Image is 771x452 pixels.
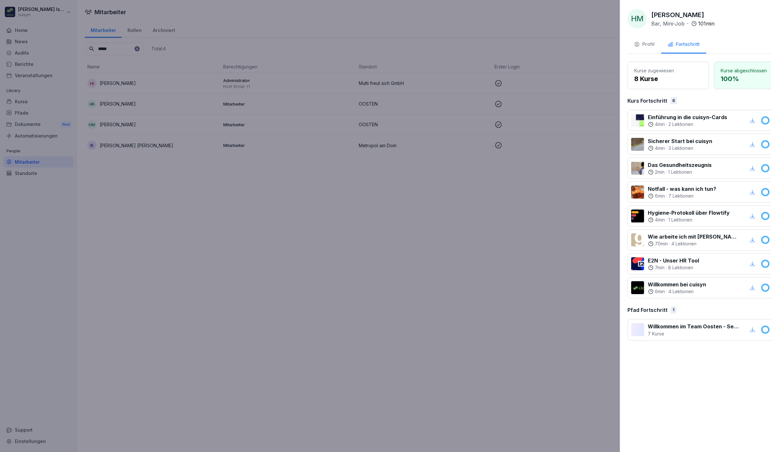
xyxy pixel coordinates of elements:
div: · [648,264,699,271]
p: 4 min [655,217,665,223]
button: Profil [627,36,661,54]
p: 8 Lektionen [668,264,693,271]
p: 3 Lektionen [668,145,693,151]
div: Profil [634,41,655,48]
p: Kurse zugewiesen [634,67,702,74]
p: 6 min [655,288,665,295]
div: HM [627,9,647,28]
p: Wie arbeite ich mit [PERSON_NAME]? [648,233,740,241]
div: · [648,193,716,199]
p: 7 Lektionen [668,193,694,199]
p: 2 min [655,169,665,175]
p: Bar, Mini-Job [651,20,685,27]
p: Hygiene-Protokoll über Flowtify [648,209,730,217]
p: Notfall - was kann ich tun? [648,185,716,193]
p: 4 min [655,145,665,151]
div: · [648,288,706,295]
p: Pfad Fortschritt [627,306,667,314]
p: Willkommen im Team Oosten - Service [648,323,740,330]
button: Fortschritt [661,36,706,54]
div: 1 [671,306,676,313]
p: 4 Lektionen [668,288,694,295]
p: Einführung in die cuisyn-Cards [648,113,727,121]
p: 4 min [655,121,665,128]
p: 7 Kurse [648,330,740,337]
p: 101 min [698,20,715,27]
p: Das Gesundheitszeugnis [648,161,712,169]
p: 2 Lektionen [668,121,693,128]
p: [PERSON_NAME] [651,10,704,20]
div: · [648,121,727,128]
p: Sicherer Start bei cuisyn [648,137,712,145]
div: · [648,145,712,151]
p: 1 Lektionen [668,169,692,175]
p: Kurs Fortschritt [627,97,667,105]
div: 8 [670,97,677,104]
p: 6 min [655,193,665,199]
p: Willkommen bei cuisyn [648,281,706,288]
div: · [648,169,712,175]
div: · [651,20,715,27]
div: Fortschritt [667,41,700,48]
div: · [648,241,740,247]
p: 4 Lektionen [671,241,696,247]
p: 8 Kurse [634,74,702,84]
p: 7 min [655,264,665,271]
p: E2N - Unser HR Tool [648,257,699,264]
p: 70 min [655,241,668,247]
div: · [648,217,730,223]
p: 1 Lektionen [668,217,692,223]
